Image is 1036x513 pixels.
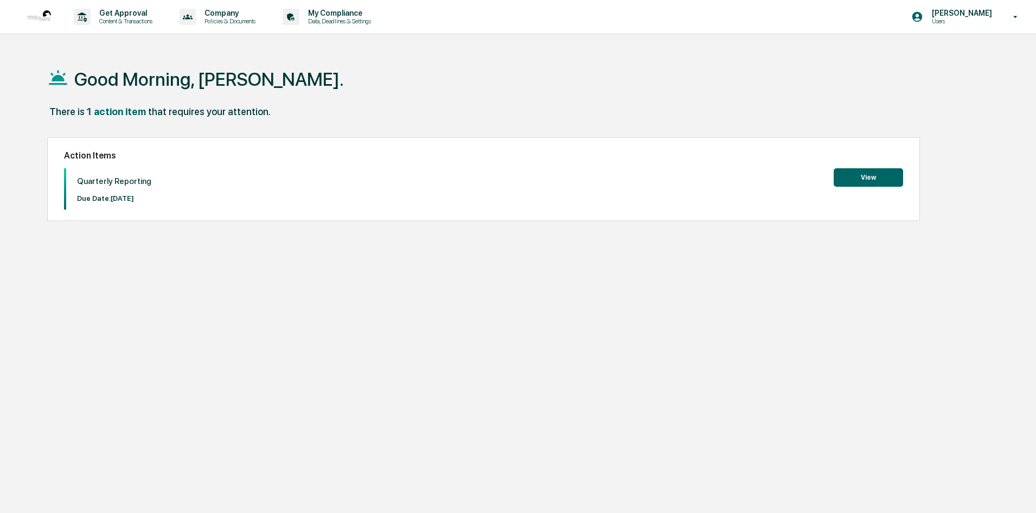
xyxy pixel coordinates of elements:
img: logo [26,4,52,30]
h2: Action Items [64,150,903,161]
div: that requires your attention. [148,106,271,117]
p: Get Approval [91,9,158,17]
p: Users [923,17,997,25]
p: Company [196,9,261,17]
p: My Compliance [299,9,376,17]
h1: Good Morning, [PERSON_NAME]. [74,68,344,90]
button: View [834,168,903,187]
p: Due Date: [DATE] [77,194,151,202]
p: Policies & Documents [196,17,261,25]
p: Quarterly Reporting [77,176,151,186]
p: [PERSON_NAME] [923,9,997,17]
div: 1 action item [87,106,146,117]
a: View [834,172,903,182]
p: Data, Deadlines & Settings [299,17,376,25]
div: There is [49,106,85,117]
p: Content & Transactions [91,17,158,25]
